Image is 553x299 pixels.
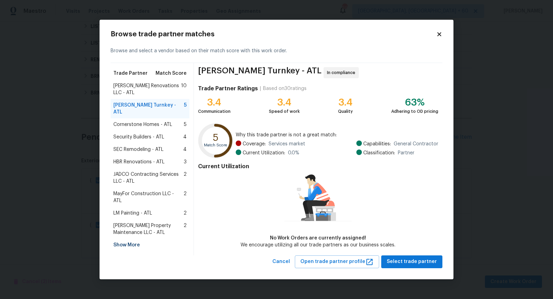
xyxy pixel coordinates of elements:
button: Select trade partner [381,255,442,268]
div: Quality [338,108,353,115]
span: Select trade partner [387,257,437,266]
span: MayFor Construction LLC - ATL [113,190,184,204]
text: Match Score [204,144,227,147]
span: Cornerstone Homes - ATL [113,121,172,128]
span: Cancel [272,257,290,266]
div: We encourage utilizing all our trade partners as our business scales. [241,242,395,248]
div: Based on 30 ratings [263,85,307,92]
span: [PERSON_NAME] Renovations LLC - ATL [113,82,181,96]
span: Partner [398,149,414,156]
span: SEC Remodeling - ATL [113,146,163,153]
span: [PERSON_NAME] Turnkey - ATL [198,67,321,78]
span: 2 [184,222,187,236]
span: 4 [183,134,187,141]
span: General Contractor [394,141,438,147]
div: Browse and select a vendor based on their match score with this work order. [111,39,442,63]
span: Match Score [156,70,187,77]
span: Capabilities: [363,141,391,147]
span: Trade Partner [113,70,148,77]
div: 63% [391,99,438,106]
button: Cancel [270,255,293,268]
span: Open trade partner profile [300,257,374,266]
div: Show More [111,239,189,251]
span: Services market [269,141,305,147]
span: Classification: [363,149,395,156]
div: Adhering to OD pricing [391,108,438,115]
span: JADCO Contracting Services LLC - ATL [113,171,184,185]
span: Coverage: [243,141,266,147]
span: Security Builders - ATL [113,134,164,141]
span: [PERSON_NAME] Turnkey - ATL [113,102,184,116]
text: 5 [213,133,218,143]
span: 2 [184,190,187,204]
div: 3.4 [198,99,231,106]
span: LM Painting - ATL [113,210,152,217]
span: 5 [184,121,187,128]
h4: Trade Partner Ratings [198,85,258,92]
div: Speed of work [269,108,300,115]
span: 0.0 % [288,149,299,156]
span: 2 [184,171,187,185]
span: Why this trade partner is not a great match: [236,132,438,138]
span: 10 [181,82,187,96]
span: 5 [184,102,187,116]
span: 4 [183,146,187,153]
span: [PERSON_NAME] Property Maintenance LLC - ATL [113,222,184,236]
span: 3 [184,158,187,165]
h4: Current Utilization [198,163,438,170]
div: 3.4 [269,99,300,106]
span: Current Utilization: [243,149,285,156]
button: Open trade partner profile [295,255,379,268]
div: No Work Orders are currently assigned! [241,235,395,242]
div: | [258,85,263,92]
div: Communication [198,108,231,115]
h2: Browse trade partner matches [111,31,436,38]
span: HBR Renovations - ATL [113,158,165,165]
span: 2 [184,210,187,217]
span: In compliance [327,69,358,76]
div: 3.4 [338,99,353,106]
